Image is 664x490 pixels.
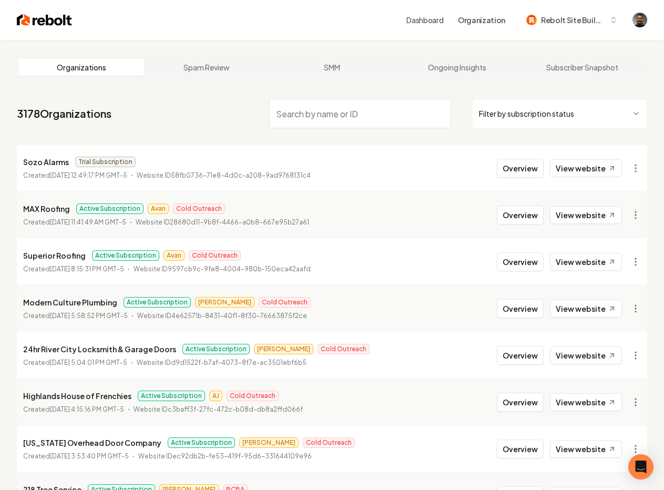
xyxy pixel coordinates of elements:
p: [US_STATE] Overhead Door Company [23,436,161,449]
input: Search by name or ID [269,99,452,128]
button: Overview [497,252,544,271]
span: Active Subscription [76,203,144,214]
span: Avan [164,250,185,261]
p: Website ID 9597cb9c-9fe8-4004-980b-150eca42aafd [134,264,311,274]
p: MAX Roofing [23,202,70,215]
button: Organization [452,11,512,29]
a: Spam Review [144,59,269,76]
span: [PERSON_NAME] [195,297,254,308]
span: Trial Subscription [75,157,136,167]
p: Created [23,217,126,228]
span: [PERSON_NAME] [254,344,313,354]
time: [DATE] 4:15:16 PM GMT-5 [50,405,124,413]
p: Created [23,264,124,274]
span: Cold Outreach [227,391,279,401]
span: Active Subscription [138,391,205,401]
button: Overview [497,299,544,318]
span: Active Subscription [168,437,235,448]
p: Website ID 4e62571b-8431-40f1-8f30-76663875f2ce [137,311,307,321]
button: Overview [497,346,544,365]
button: Overview [497,159,544,178]
img: Rebolt Logo [17,13,72,27]
a: SMM [269,59,394,76]
span: Avan [148,203,169,214]
span: AJ [209,391,222,401]
a: View website [550,159,622,177]
p: Created [23,451,129,462]
p: Website ID ec92db2b-fe53-419f-95d6-331644109e96 [138,451,312,462]
span: Active Subscription [124,297,191,308]
time: [DATE] 8:15:31 PM GMT-5 [50,265,124,273]
a: View website [550,206,622,224]
a: Subscriber Snapshot [520,59,645,76]
span: Active Subscription [182,344,250,354]
img: Daniel Humberto Ortega Celis [632,13,647,27]
p: Created [23,311,128,321]
a: Organizations [19,59,144,76]
a: View website [550,300,622,318]
span: Cold Outreach [303,437,355,448]
span: Cold Outreach [259,297,311,308]
p: Website ID d9d1522f-b7af-4073-8f7e-ac3501ebf6b5 [137,358,307,368]
a: View website [550,440,622,458]
time: [DATE] 12:49:17 PM GMT-5 [50,171,127,179]
a: Dashboard [406,15,443,25]
span: [PERSON_NAME] [239,437,299,448]
time: [DATE] 3:53:40 PM GMT-5 [50,452,129,460]
p: Superior Roofing [23,249,86,262]
img: Rebolt Site Builder [526,15,537,25]
div: Open Intercom Messenger [628,454,653,479]
a: View website [550,393,622,411]
p: Created [23,358,127,368]
a: Ongoing Insights [395,59,520,76]
p: Website ID c3baff3f-27fc-472c-b08d-db8a2ffd066f [134,404,303,415]
p: Modern Culture Plumbing [23,296,117,309]
button: Overview [497,206,544,224]
button: Overview [497,393,544,412]
p: Website ID 58fb0736-71e8-4d0c-a208-9ad9768131c4 [137,170,311,181]
p: Sozo Alarms [23,156,69,168]
time: [DATE] 5:04:01 PM GMT-5 [50,359,127,366]
time: [DATE] 5:58:52 PM GMT-5 [50,312,128,320]
time: [DATE] 11:41:49 AM GMT-5 [50,218,126,226]
a: 3178Organizations [17,106,111,121]
p: Website ID 28680d11-9b8f-4466-a0b8-667e95b27a61 [136,217,309,228]
p: 24hr River City Locksmith & Garage Doors [23,343,176,355]
a: View website [550,346,622,364]
button: Overview [497,440,544,458]
p: Created [23,170,127,181]
p: Created [23,404,124,415]
span: Cold Outreach [173,203,225,214]
button: Open user button [632,13,647,27]
span: Active Subscription [92,250,159,261]
a: View website [550,253,622,271]
span: Cold Outreach [318,344,370,354]
p: Highlands House of Frenchies [23,390,131,402]
span: Rebolt Site Builder [541,15,605,26]
span: Cold Outreach [189,250,241,261]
